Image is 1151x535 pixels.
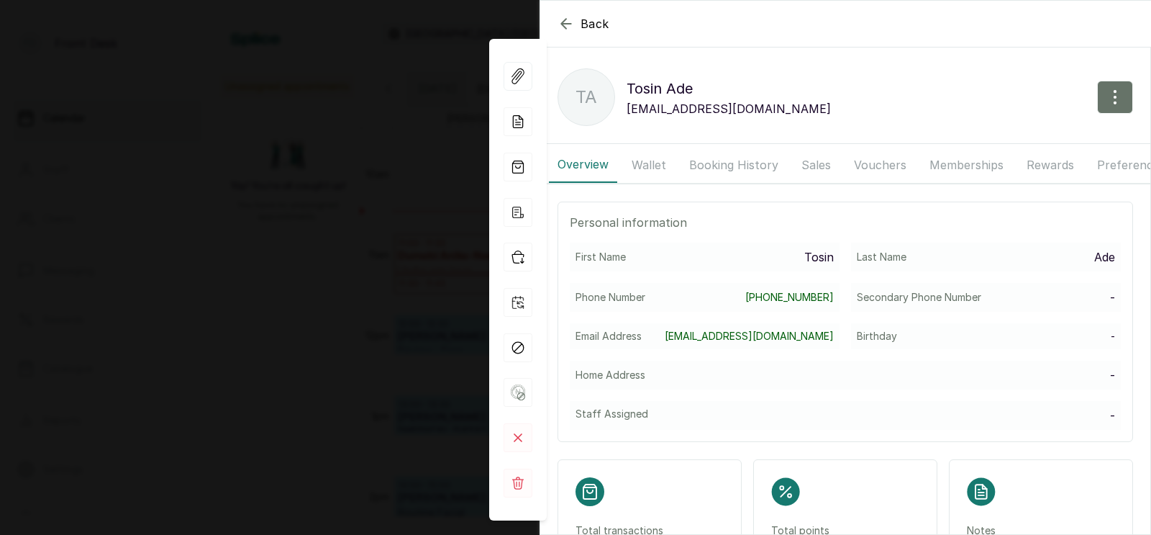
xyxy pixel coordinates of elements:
p: - [1111,329,1115,343]
button: Vouchers [845,147,915,183]
p: Email Address [575,329,642,343]
p: Phone Number [575,290,645,305]
p: Last Name [857,250,906,264]
button: Sales [793,147,840,183]
button: Rewards [1018,147,1083,183]
p: Home Address [575,368,645,382]
p: Ade [1094,248,1115,266]
span: Back [581,15,609,32]
p: Personal information [570,214,1121,231]
p: Secondary Phone Number [857,290,981,305]
p: First Name [575,250,626,264]
p: - [1110,367,1115,384]
p: Tosin Ade [627,77,831,100]
p: Birthday [857,329,897,343]
p: TA [575,84,597,110]
p: [EMAIL_ADDRESS][DOMAIN_NAME] [627,100,831,117]
button: Wallet [623,147,675,183]
a: [EMAIL_ADDRESS][DOMAIN_NAME] [665,329,834,343]
button: Overview [549,147,617,183]
p: - [1110,289,1115,306]
button: Back [558,15,609,32]
p: Tosin [804,248,834,266]
button: Memberships [921,147,1012,183]
p: Staff Assigned [575,407,648,421]
a: [PHONE_NUMBER] [745,290,834,305]
button: Booking History [681,147,787,183]
p: - [1110,407,1115,424]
